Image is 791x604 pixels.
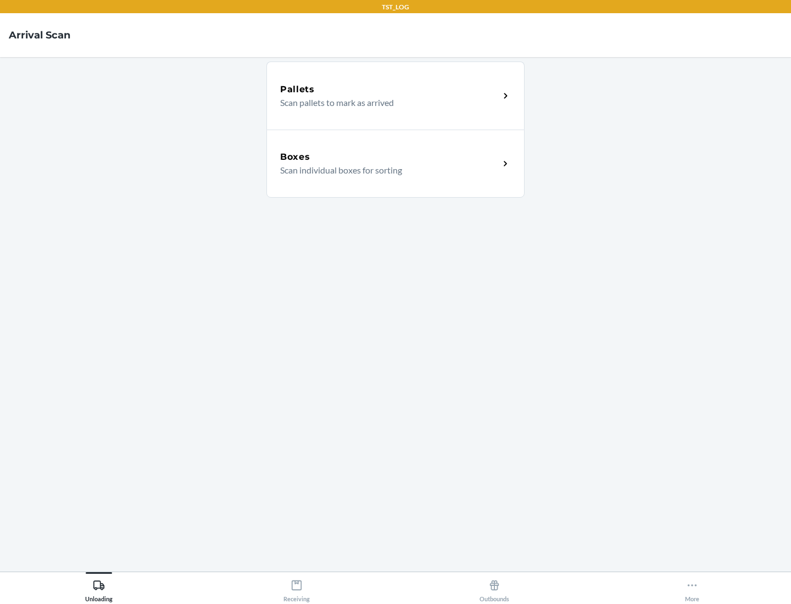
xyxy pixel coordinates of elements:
button: Receiving [198,572,396,602]
button: Outbounds [396,572,593,602]
p: Scan pallets to mark as arrived [280,96,491,109]
p: TST_LOG [382,2,409,12]
p: Scan individual boxes for sorting [280,164,491,177]
div: More [685,575,699,602]
h4: Arrival Scan [9,28,70,42]
div: Unloading [85,575,113,602]
a: PalletsScan pallets to mark as arrived [266,61,525,130]
div: Outbounds [480,575,509,602]
div: Receiving [283,575,310,602]
h5: Boxes [280,150,310,164]
button: More [593,572,791,602]
a: BoxesScan individual boxes for sorting [266,130,525,198]
h5: Pallets [280,83,315,96]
